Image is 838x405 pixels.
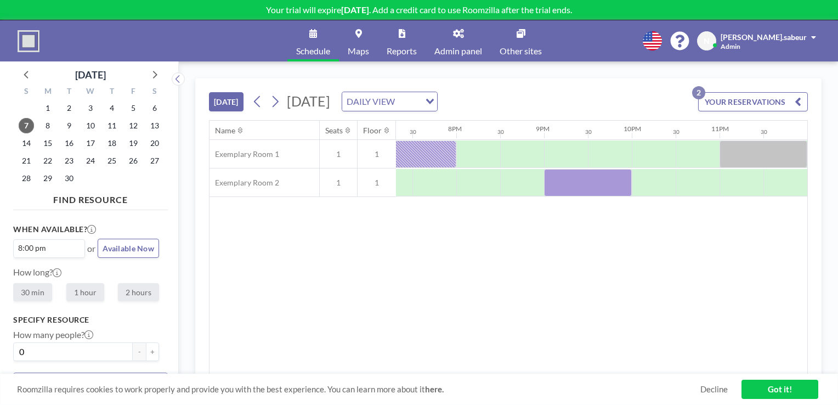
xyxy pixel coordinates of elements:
label: 1 hour [66,283,104,301]
span: Monday, September 1, 2025 [40,100,55,116]
span: [PERSON_NAME].sabeur [721,32,807,42]
a: Got it! [741,380,818,399]
span: Monday, September 15, 2025 [40,136,55,151]
div: 30 [673,128,680,136]
span: Schedule [296,47,330,55]
p: 2 [692,86,705,99]
span: Other sites [500,47,542,55]
div: 9PM [536,125,550,133]
span: Saturday, September 20, 2025 [147,136,162,151]
b: [DATE] [341,4,369,15]
span: Friday, September 5, 2025 [126,100,141,116]
span: Friday, September 12, 2025 [126,118,141,133]
div: 10PM [624,125,641,133]
a: Admin panel [426,20,491,61]
span: 1 [358,178,396,188]
span: 1 [320,178,357,188]
span: Friday, September 19, 2025 [126,136,141,151]
input: Search for option [49,242,78,254]
div: Seats [325,126,343,136]
h4: FIND RESOURCE [13,190,168,205]
div: 30 [761,128,767,136]
div: 30 [410,128,416,136]
span: Saturday, September 13, 2025 [147,118,162,133]
span: Maps [348,47,369,55]
div: 30 [585,128,592,136]
div: T [101,85,122,99]
span: Saturday, September 6, 2025 [147,100,162,116]
span: Thursday, September 11, 2025 [104,118,120,133]
span: Tuesday, September 9, 2025 [61,118,77,133]
span: Sunday, September 14, 2025 [19,136,34,151]
label: How many people? [13,329,93,340]
span: Wednesday, September 17, 2025 [83,136,98,151]
label: How long? [13,267,61,277]
span: Reports [387,47,417,55]
span: Admin panel [434,47,482,55]
a: Reports [378,20,426,61]
span: or [87,243,95,254]
div: S [144,85,165,99]
div: 30 [497,128,504,136]
span: Wednesday, September 10, 2025 [83,118,98,133]
span: Admin [721,42,740,50]
div: T [59,85,80,99]
span: Monday, September 29, 2025 [40,171,55,186]
button: [DATE] [209,92,244,111]
div: [DATE] [75,67,106,82]
span: Monday, September 22, 2025 [40,153,55,168]
button: Available Now [98,239,159,258]
div: Floor [363,126,382,136]
a: Decline [700,384,728,395]
span: Thursday, September 18, 2025 [104,136,120,151]
h3: Specify resource [13,315,159,325]
a: Maps [339,20,378,61]
div: F [122,85,144,99]
span: 1 [358,149,396,159]
span: Sunday, September 7, 2025 [19,118,34,133]
button: + [146,342,159,361]
div: Name [215,126,235,136]
span: N [704,36,710,46]
span: Available Now [103,244,154,253]
button: - [133,342,146,361]
span: Wednesday, September 24, 2025 [83,153,98,168]
input: Search for option [398,94,419,109]
div: Search for option [14,240,84,256]
a: Other sites [491,20,551,61]
div: Search for option [342,92,437,111]
span: Thursday, September 4, 2025 [104,100,120,116]
span: 1 [320,149,357,159]
div: S [16,85,37,99]
button: YOUR RESERVATIONS2 [698,92,808,111]
span: [DATE] [287,93,330,109]
span: Tuesday, September 2, 2025 [61,100,77,116]
span: 8:00 pm [16,243,48,254]
span: Exemplary Room 2 [209,178,279,188]
label: 30 min [13,283,52,301]
span: Sunday, September 21, 2025 [19,153,34,168]
a: here. [425,384,444,394]
span: Tuesday, September 23, 2025 [61,153,77,168]
span: Thursday, September 25, 2025 [104,153,120,168]
span: Sunday, September 28, 2025 [19,171,34,186]
a: Schedule [287,20,339,61]
span: Tuesday, September 30, 2025 [61,171,77,186]
div: W [80,85,101,99]
span: Friday, September 26, 2025 [126,153,141,168]
span: Wednesday, September 3, 2025 [83,100,98,116]
span: Monday, September 8, 2025 [40,118,55,133]
span: Tuesday, September 16, 2025 [61,136,77,151]
span: Roomzilla requires cookies to work properly and provide you with the best experience. You can lea... [17,384,700,395]
span: Saturday, September 27, 2025 [147,153,162,168]
button: Clear all filters [13,373,168,392]
label: 2 hours [118,283,159,301]
img: organization-logo [18,30,39,52]
span: Exemplary Room 1 [209,149,279,159]
div: 8PM [448,125,462,133]
span: DAILY VIEW [344,94,397,109]
div: M [37,85,59,99]
div: 11PM [711,125,729,133]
